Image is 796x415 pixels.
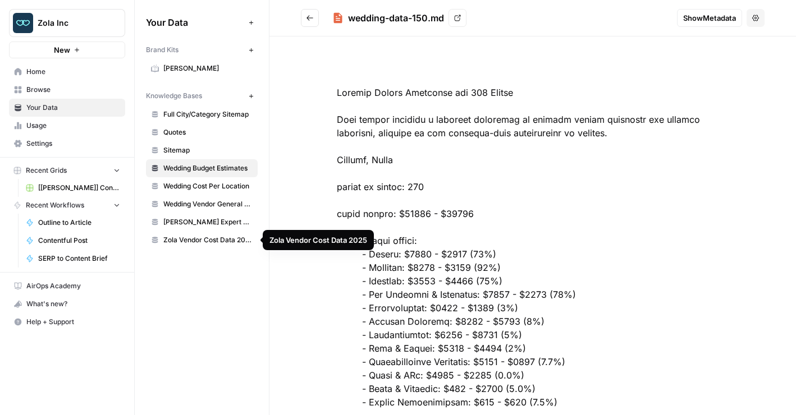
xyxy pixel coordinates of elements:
[54,44,70,56] span: New
[163,235,253,245] span: Zola Vendor Cost Data 2025
[146,177,258,195] a: Wedding Cost Per Location
[9,81,125,99] a: Browse
[9,197,125,214] button: Recent Workflows
[301,9,319,27] button: Go back
[163,63,253,73] span: [PERSON_NAME]
[13,13,33,33] img: Zola Inc Logo
[26,281,120,291] span: AirOps Academy
[21,232,125,250] a: Contentful Post
[146,195,258,213] a: Wedding Vendor General Sitemap
[163,109,253,119] span: Full City/Category Sitemap
[163,127,253,137] span: Quotes
[26,121,120,131] span: Usage
[146,59,258,77] a: [PERSON_NAME]
[146,91,202,101] span: Knowledge Bases
[146,123,258,141] a: Quotes
[9,313,125,331] button: Help + Support
[146,45,179,55] span: Brand Kits
[146,141,258,159] a: Sitemap
[9,277,125,295] a: AirOps Academy
[9,295,125,313] button: What's new?
[26,85,120,95] span: Browse
[163,145,253,155] span: Sitemap
[21,214,125,232] a: Outline to Article
[38,218,120,228] span: Outline to Article
[10,296,125,312] div: What's new?
[38,253,120,264] span: SERP to Content Brief
[26,165,67,176] span: Recent Grids
[163,181,253,191] span: Wedding Cost Per Location
[146,16,244,29] span: Your Data
[146,105,258,123] a: Full City/Category Sitemap
[38,17,106,29] span: Zola Inc
[9,117,125,135] a: Usage
[146,159,258,177] a: Wedding Budget Estimates
[9,9,125,37] button: Workspace: Zola Inc
[9,63,125,81] a: Home
[26,67,120,77] span: Home
[21,179,125,197] a: [[PERSON_NAME]] Content Creation
[9,41,125,58] button: New
[677,9,742,27] button: ShowMetadata
[26,139,120,149] span: Settings
[163,217,253,227] span: [PERSON_NAME] Expert Advice Articles
[21,250,125,268] a: SERP to Content Brief
[9,162,125,179] button: Recent Grids
[9,135,125,153] a: Settings
[163,199,253,209] span: Wedding Vendor General Sitemap
[163,163,253,173] span: Wedding Budget Estimates
[146,213,258,231] a: [PERSON_NAME] Expert Advice Articles
[9,99,125,117] a: Your Data
[146,231,258,249] a: Zola Vendor Cost Data 2025
[38,183,120,193] span: [[PERSON_NAME]] Content Creation
[26,317,120,327] span: Help + Support
[38,236,120,246] span: Contentful Post
[26,103,120,113] span: Your Data
[269,234,367,246] div: Zola Vendor Cost Data 2025
[26,200,84,210] span: Recent Workflows
[348,11,444,25] div: wedding-data-150.md
[683,12,736,24] span: Show Metadata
